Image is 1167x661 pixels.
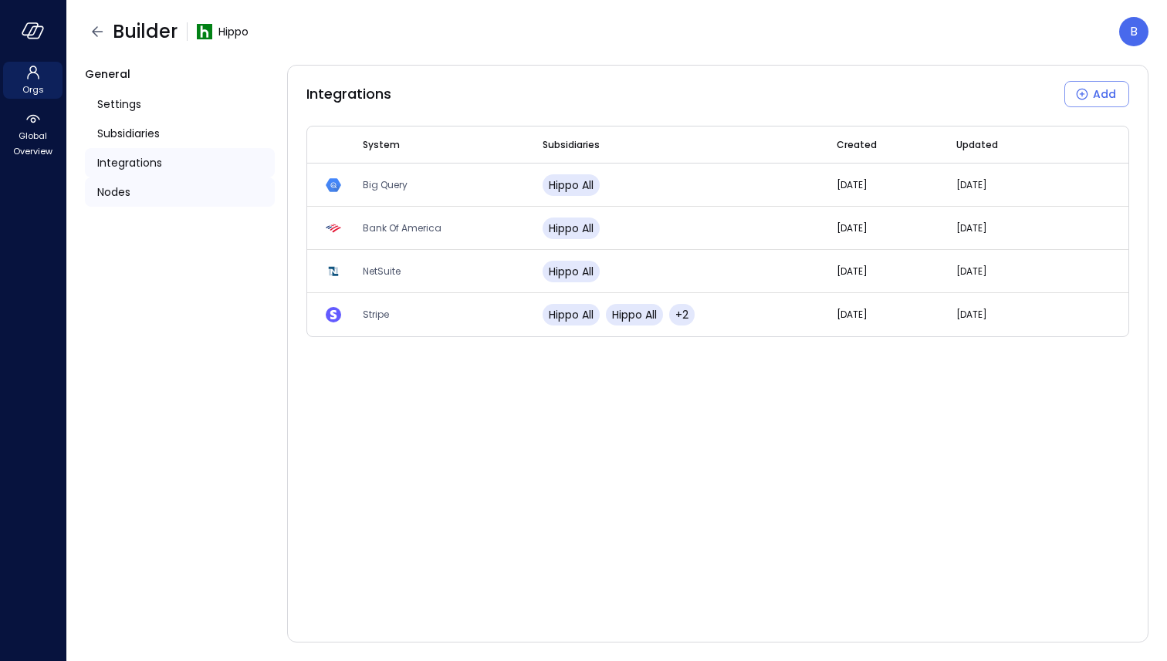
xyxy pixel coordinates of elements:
button: Add [1064,81,1129,107]
span: Hippo All [549,264,594,279]
span: General [85,66,130,82]
img: Big Query [326,177,341,193]
span: Orgs [22,82,44,97]
span: [DATE] [837,221,868,234]
span: [DATE] [837,265,868,278]
span: Stripe [363,308,389,321]
span: Subsidiaries [543,137,600,153]
div: Global Overview [3,108,63,160]
a: Integrations [85,148,275,177]
img: Stripe [326,307,341,322]
span: [DATE] [956,265,987,278]
span: [DATE] [956,178,987,191]
span: Subsidiaries [97,125,160,142]
span: Hippo All [549,177,594,193]
span: Integrations [306,84,391,104]
span: Bank Of America [363,221,441,234]
span: [DATE] [837,178,868,191]
span: Nodes [97,184,130,201]
div: Boaz [1119,17,1148,46]
span: Hippo [218,23,249,40]
span: Updated [956,137,998,153]
span: +2 [675,307,688,322]
span: [DATE] [837,308,868,321]
a: Settings [85,89,275,119]
span: [DATE] [956,308,987,321]
span: Hippo All [549,221,594,236]
img: NetSuite [326,264,341,279]
span: Created [837,137,877,153]
span: Builder [113,19,178,44]
span: Integrations [97,154,162,171]
img: ynjrjpaiymlkbkxtflmu [197,24,212,39]
a: Subsidiaries [85,119,275,148]
img: Bank Of America [326,221,341,236]
a: Nodes [85,177,275,207]
span: System [363,137,400,153]
div: Orgs [3,62,63,99]
span: Hippo All [612,307,657,322]
div: Add [1093,85,1116,104]
span: Global Overview [9,128,56,159]
p: B [1130,22,1138,41]
span: Hippo All [549,307,594,322]
span: Big Query [363,178,408,191]
span: NetSuite [363,265,401,278]
span: Settings [97,96,141,113]
span: [DATE] [956,221,987,234]
div: Add New Integration [1064,81,1129,107]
